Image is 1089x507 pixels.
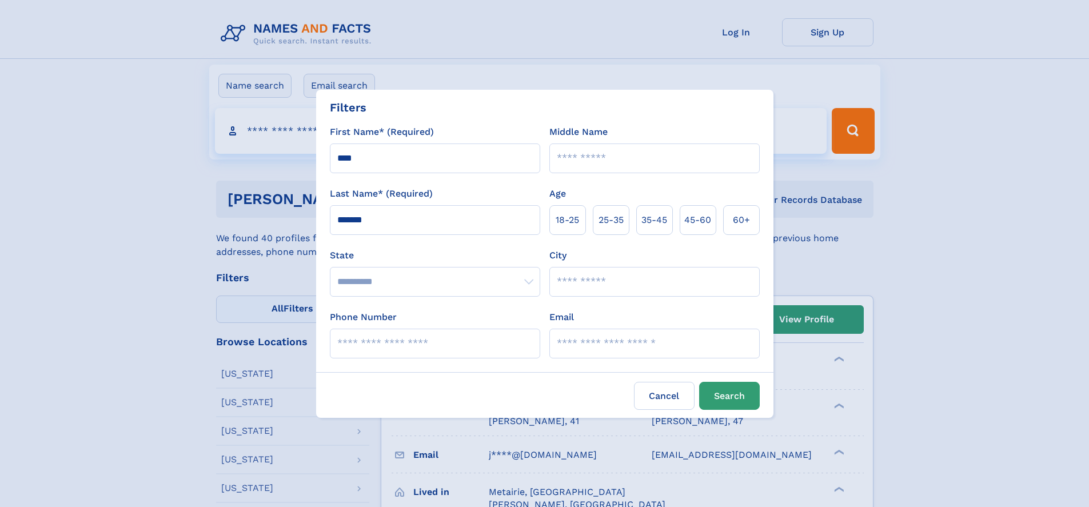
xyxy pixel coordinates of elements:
[330,249,540,262] label: State
[549,187,566,201] label: Age
[599,213,624,227] span: 25‑35
[699,382,760,410] button: Search
[641,213,667,227] span: 35‑45
[330,187,433,201] label: Last Name* (Required)
[634,382,695,410] label: Cancel
[549,249,567,262] label: City
[556,213,579,227] span: 18‑25
[330,125,434,139] label: First Name* (Required)
[549,125,608,139] label: Middle Name
[684,213,711,227] span: 45‑60
[330,99,366,116] div: Filters
[330,310,397,324] label: Phone Number
[733,213,750,227] span: 60+
[549,310,574,324] label: Email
